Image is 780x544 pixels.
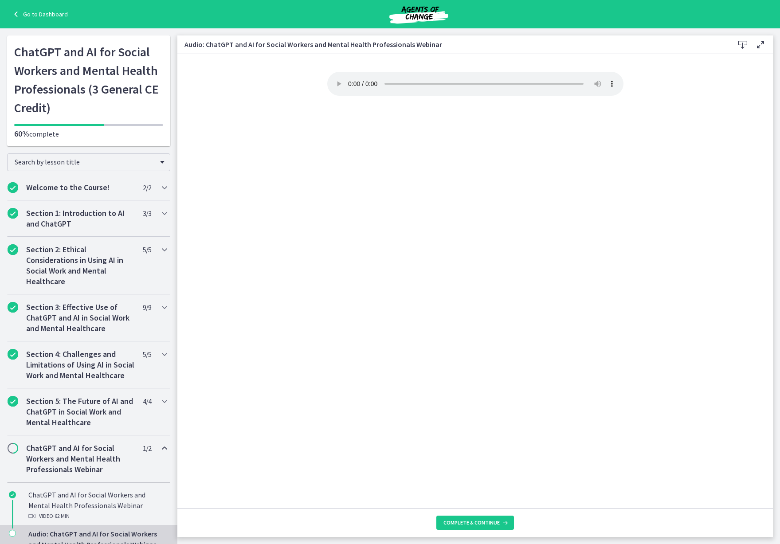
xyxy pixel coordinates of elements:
h2: Welcome to the Course! [26,182,134,193]
span: Search by lesson title [15,157,156,166]
a: Go to Dashboard [11,9,68,20]
div: ChatGPT and AI for Social Workers and Mental Health Professionals Webinar [28,489,167,521]
h2: ChatGPT and AI for Social Workers and Mental Health Professionals Webinar [26,443,134,475]
span: 5 / 5 [143,349,151,360]
i: Completed [8,302,18,313]
h2: Section 3: Effective Use of ChatGPT and AI in Social Work and Mental Healthcare [26,302,134,334]
i: Completed [9,491,16,498]
span: 1 / 2 [143,443,151,454]
span: 4 / 4 [143,396,151,407]
span: 3 / 3 [143,208,151,219]
h2: Section 1: Introduction to AI and ChatGPT [26,208,134,229]
h2: Section 2: Ethical Considerations in Using AI in Social Work and Mental Healthcare [26,244,134,287]
i: Completed [8,244,18,255]
p: complete [14,129,163,139]
span: · 62 min [53,511,70,521]
div: Video [28,511,167,521]
span: 9 / 9 [143,302,151,313]
span: 60% [14,129,29,139]
span: 2 / 2 [143,182,151,193]
i: Completed [8,182,18,193]
h1: ChatGPT and AI for Social Workers and Mental Health Professionals (3 General CE Credit) [14,43,163,117]
span: 5 / 5 [143,244,151,255]
button: Complete & continue [436,516,514,530]
img: Agents of Change [365,4,472,25]
h2: Section 4: Challenges and Limitations of Using AI in Social Work and Mental Healthcare [26,349,134,381]
h2: Section 5: The Future of AI and ChatGPT in Social Work and Mental Healthcare [26,396,134,428]
i: Completed [8,396,18,407]
div: Search by lesson title [7,153,170,171]
i: Completed [8,349,18,360]
i: Completed [8,208,18,219]
span: Complete & continue [443,519,500,526]
h3: Audio: ChatGPT and AI for Social Workers and Mental Health Professionals Webinar [184,39,720,50]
